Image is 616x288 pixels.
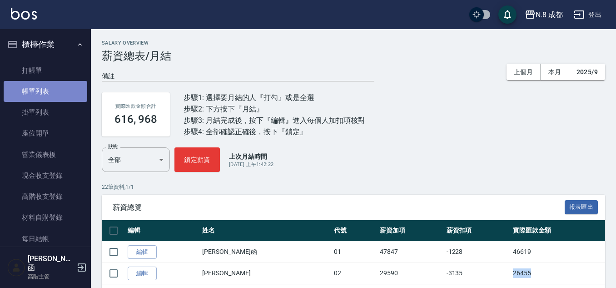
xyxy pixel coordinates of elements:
div: 步驟1: 選擇要月結的人『打勾』或是全選 [184,92,365,103]
td: 29590 [378,263,444,284]
td: [PERSON_NAME]函 [200,241,331,263]
th: 實際匯款金額 [511,220,605,242]
a: 材料自購登錄 [4,207,87,228]
p: 上次月結時間 [229,152,273,161]
td: -1228 [444,241,511,263]
a: 營業儀表板 [4,144,87,165]
span: 薪資總覽 [113,203,565,212]
a: 打帳單 [4,60,87,81]
a: 編輯 [128,267,157,281]
img: Person [7,258,25,277]
td: 26455 [511,263,605,284]
th: 薪資加項 [378,220,444,242]
a: 座位開單 [4,123,87,144]
h5: [PERSON_NAME]函 [28,254,74,273]
h2: Salary Overview [102,40,605,46]
a: 現金收支登錄 [4,165,87,186]
th: 薪資扣項 [444,220,511,242]
button: N.8 成都 [521,5,566,24]
th: 代號 [332,220,378,242]
div: 步驟4: 全部確認正確後，按下『鎖定』 [184,126,365,137]
td: 46619 [511,241,605,263]
button: 鎖定薪資 [174,147,220,172]
p: 22 筆資料, 1 / 1 [102,183,605,191]
a: 編輯 [128,245,157,259]
button: 報表匯出 [565,200,598,214]
a: 報表匯出 [565,202,598,211]
img: Logo [11,8,37,20]
h3: 616, 968 [114,113,158,126]
div: 步驟3: 月結完成後，按下『編輯』進入每個人加扣項核對 [184,115,365,126]
div: 步驟2: 下方按下『月結』 [184,103,365,115]
a: 每日結帳 [4,228,87,249]
a: 高階收支登錄 [4,186,87,207]
th: 編輯 [125,220,200,242]
a: 掛單列表 [4,102,87,123]
span: [DATE] 上午1:42:22 [229,162,273,167]
td: [PERSON_NAME] [200,263,331,284]
button: 櫃檯作業 [4,33,87,56]
button: 2025/9 [569,64,605,81]
label: 狀態 [108,143,118,150]
p: 高階主管 [28,273,74,281]
h2: 實際匯款金額合計 [113,103,159,109]
div: N.8 成都 [536,9,563,20]
div: 全部 [102,147,170,172]
td: 47847 [378,241,444,263]
th: 姓名 [200,220,331,242]
button: 登出 [570,6,605,23]
a: 帳單列表 [4,81,87,102]
td: -3135 [444,263,511,284]
td: 01 [332,241,378,263]
button: save [498,5,517,24]
button: 上個月 [507,64,541,81]
td: 02 [332,263,378,284]
button: 本月 [541,64,569,81]
h3: 薪資總表/月結 [102,50,605,62]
